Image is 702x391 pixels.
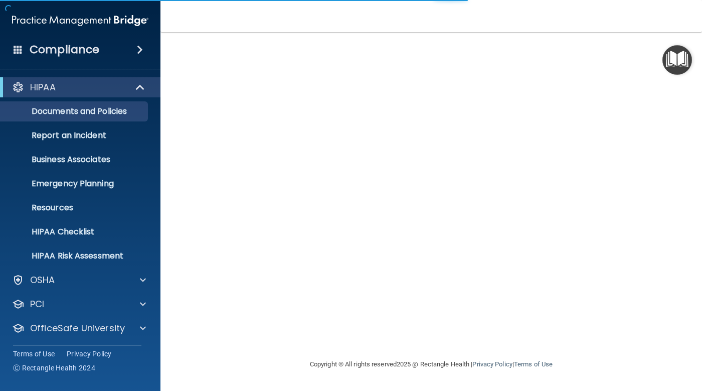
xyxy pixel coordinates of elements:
[7,251,143,261] p: HIPAA Risk Assessment
[12,81,145,93] a: HIPAA
[7,155,143,165] p: Business Associates
[67,349,112,359] a: Privacy Policy
[248,348,614,380] div: Copyright © All rights reserved 2025 @ Rectangle Health | |
[30,274,55,286] p: OSHA
[13,363,95,373] span: Ⓒ Rectangle Health 2024
[7,179,143,189] p: Emergency Planning
[13,349,55,359] a: Terms of Use
[662,45,692,75] button: Open Resource Center
[30,322,125,334] p: OfficeSafe University
[30,81,56,93] p: HIPAA
[12,11,148,31] img: PMB logo
[30,298,44,310] p: PCI
[7,203,143,213] p: Resources
[30,43,99,57] h4: Compliance
[12,322,146,334] a: OfficeSafe University
[514,360,553,368] a: Terms of Use
[472,360,512,368] a: Privacy Policy
[7,131,143,141] p: Report an Incident
[7,106,143,116] p: Documents and Policies
[12,274,146,286] a: OSHA
[12,298,146,310] a: PCI
[7,227,143,237] p: HIPAA Checklist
